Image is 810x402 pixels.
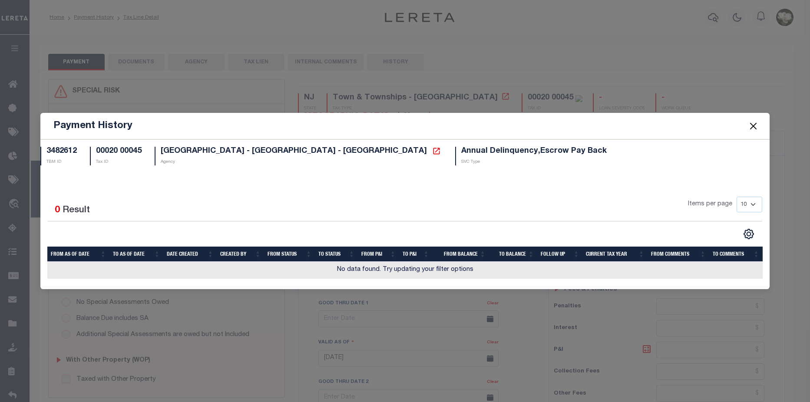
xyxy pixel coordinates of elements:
th: From Status: activate to sort column ascending [264,247,315,262]
th: From Balance: activate to sort column ascending [433,247,489,262]
span: [GEOGRAPHIC_DATA] - [GEOGRAPHIC_DATA] - [GEOGRAPHIC_DATA] [161,147,427,155]
th: From P&I: activate to sort column ascending [358,247,399,262]
th: Created By: activate to sort column ascending [217,247,264,262]
p: Tax ID [96,159,142,165]
th: Current Tax Year: activate to sort column ascending [582,247,648,262]
h5: 3482612 [46,147,77,156]
p: SVC Type [461,159,607,165]
span: 0 [55,206,60,215]
p: Agency [161,159,442,165]
th: To Comments: activate to sort column ascending [709,247,763,262]
button: Close [748,120,759,132]
th: Date Created: activate to sort column ascending [163,247,217,262]
th: Follow Up: activate to sort column ascending [537,247,582,262]
th: From Comments: activate to sort column ascending [648,247,709,262]
label: Result [63,204,90,217]
th: To Status: activate to sort column ascending [315,247,358,262]
td: No data found. Try updating your filter options [47,262,763,279]
h5: Payment History [53,120,132,132]
h5: 00020 00045 [96,147,142,156]
th: To Balance: activate to sort column ascending [489,247,537,262]
p: TBM ID [46,159,77,165]
th: From As of Date: activate to sort column ascending [47,247,109,262]
span: Items per page [688,200,732,209]
th: To As of Date: activate to sort column ascending [109,247,163,262]
th: To P&I: activate to sort column ascending [399,247,433,262]
h5: Annual Delinquency,Escrow Pay Back [461,147,607,156]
